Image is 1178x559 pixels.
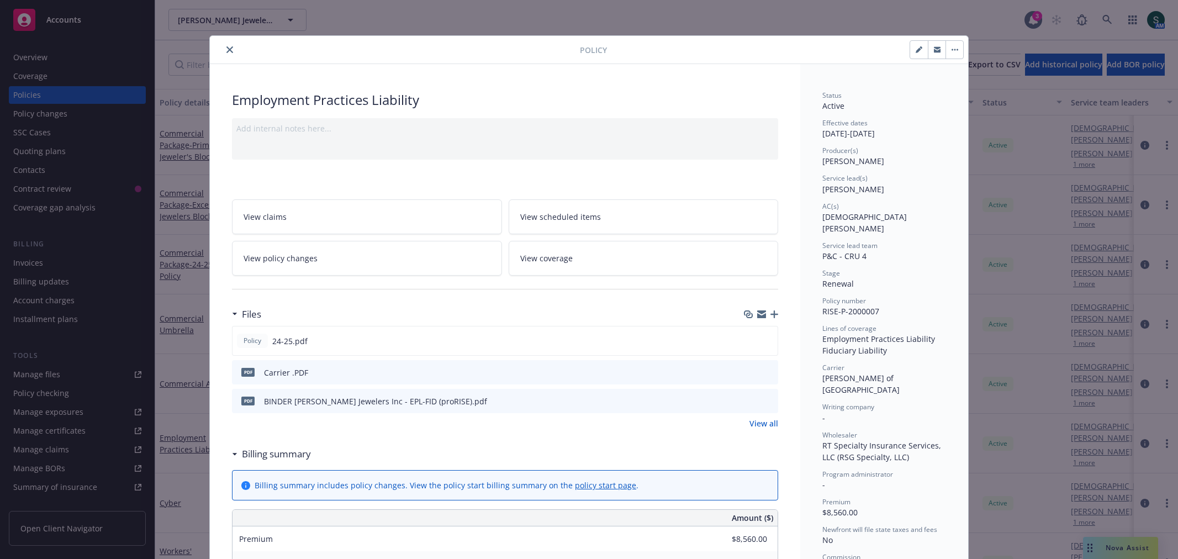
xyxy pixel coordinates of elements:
span: P&C - CRU 4 [822,251,867,261]
a: View policy changes [232,241,502,276]
span: Policy [580,44,607,56]
span: View scheduled items [520,211,601,223]
span: - [822,479,825,490]
span: Wholesaler [822,430,857,440]
div: Files [232,307,261,321]
button: preview file [763,335,773,347]
div: Billing summary [232,447,311,461]
span: Newfront will file state taxes and fees [822,525,937,534]
div: BINDER [PERSON_NAME] Jewelers Inc - EPL-FID (proRISE).pdf [264,395,487,407]
span: AC(s) [822,202,839,211]
span: Active [822,101,844,111]
button: close [223,43,236,56]
span: RT Specialty Insurance Services, LLC (RSG Specialty, LLC) [822,440,943,462]
span: Policy number [822,296,866,305]
h3: Files [242,307,261,321]
span: [DEMOGRAPHIC_DATA][PERSON_NAME] [822,212,907,234]
div: Carrier .PDF [264,367,308,378]
span: View coverage [520,252,573,264]
div: Add internal notes here... [236,123,774,134]
span: Policy [241,336,263,346]
span: Stage [822,268,840,278]
span: 24-25.pdf [272,335,308,347]
div: Billing summary includes policy changes. View the policy start billing summary on the . [255,479,638,491]
span: Service lead(s) [822,173,868,183]
div: Employment Practices Liability [232,91,778,109]
button: preview file [764,367,774,378]
div: Employment Practices Liability [822,333,946,345]
span: Service lead team [822,241,878,250]
button: download file [746,395,755,407]
span: Carrier [822,363,844,372]
span: [PERSON_NAME] of [GEOGRAPHIC_DATA] [822,373,900,395]
div: [DATE] - [DATE] [822,118,946,139]
span: - [822,413,825,423]
div: Fiduciary Liability [822,345,946,356]
span: Producer(s) [822,146,858,155]
span: Effective dates [822,118,868,128]
h3: Billing summary [242,447,311,461]
span: Lines of coverage [822,324,876,333]
button: preview file [764,395,774,407]
span: Premium [822,497,851,507]
a: View claims [232,199,502,234]
a: View coverage [509,241,779,276]
span: pdf [241,397,255,405]
span: View claims [244,211,287,223]
a: View all [749,418,778,429]
span: $8,560.00 [822,507,858,518]
span: No [822,535,833,545]
span: View policy changes [244,252,318,264]
span: Writing company [822,402,874,412]
span: RISE-P-2000007 [822,306,879,317]
a: View scheduled items [509,199,779,234]
span: Amount ($) [732,512,773,524]
a: policy start page [575,480,636,491]
input: 0.00 [702,531,774,547]
span: [PERSON_NAME] [822,184,884,194]
span: Status [822,91,842,100]
span: PDF [241,368,255,376]
span: Premium [239,534,273,544]
span: Renewal [822,278,854,289]
button: download file [746,367,755,378]
span: [PERSON_NAME] [822,156,884,166]
span: Program administrator [822,470,893,479]
button: download file [746,335,754,347]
